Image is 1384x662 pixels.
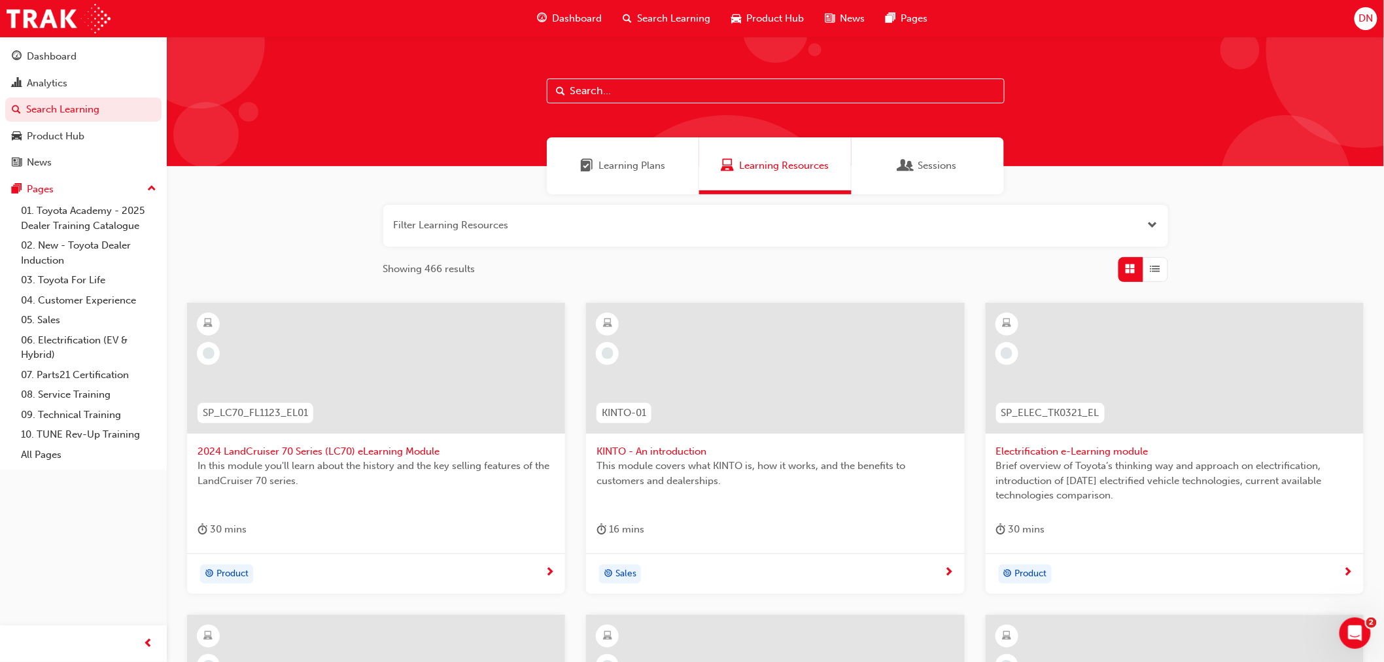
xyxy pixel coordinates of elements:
span: news-icon [825,10,835,27]
span: Sessions [899,158,912,173]
div: News [27,155,52,170]
a: SessionsSessions [852,137,1004,194]
span: pages-icon [886,10,896,27]
span: target-icon [604,566,613,583]
iframe: Intercom live chat [1340,618,1371,649]
a: 10. TUNE Rev-Up Training [16,425,162,445]
a: 03. Toyota For Life [16,270,162,290]
span: next-icon [1343,567,1353,579]
a: All Pages [16,445,162,465]
div: 30 mins [996,521,1045,538]
span: learningResourceType_ELEARNING-icon [1002,315,1011,332]
div: 16 mins [597,521,644,538]
a: SP_LC70_FL1123_EL012024 LandCruiser 70 Series (LC70) eLearning ModuleIn this module you'll learn ... [187,303,565,595]
input: Search... [547,78,1005,103]
span: pages-icon [12,184,22,196]
img: Trak [7,4,111,33]
div: Analytics [27,76,67,91]
span: KINTO - An introduction [597,444,954,459]
span: search-icon [12,104,21,116]
span: learningResourceType_ELEARNING-icon [204,628,213,645]
a: SP_ELEC_TK0321_ELElectrification e-Learning moduleBrief overview of Toyota’s thinking way and app... [986,303,1364,595]
span: This module covers what KINTO is, how it works, and the benefits to customers and dealerships. [597,459,954,488]
span: news-icon [12,157,22,169]
div: Dashboard [27,49,77,64]
a: car-iconProduct Hub [721,5,815,32]
a: Learning ResourcesLearning Resources [699,137,852,194]
div: Pages [27,182,54,197]
span: Dashboard [553,11,602,26]
span: duration-icon [996,521,1006,538]
span: Brief overview of Toyota’s thinking way and approach on electrification, introduction of [DATE] e... [996,459,1353,503]
button: Pages [5,177,162,201]
span: target-icon [205,566,214,583]
span: Product [216,566,249,582]
a: Learning PlansLearning Plans [547,137,699,194]
a: Dashboard [5,44,162,69]
span: learningResourceType_ELEARNING-icon [603,315,612,332]
button: DN [1355,7,1377,30]
span: Search Learning [638,11,711,26]
a: Search Learning [5,97,162,122]
span: Sales [615,566,636,582]
span: next-icon [545,567,555,579]
span: Sessions [918,158,956,173]
a: 06. Electrification (EV & Hybrid) [16,330,162,365]
a: Analytics [5,71,162,96]
span: learningResourceType_ELEARNING-icon [603,628,612,645]
span: 2 [1366,618,1377,628]
span: Pages [901,11,928,26]
span: Electrification e-Learning module [996,444,1353,459]
a: news-iconNews [815,5,876,32]
span: 2024 LandCruiser 70 Series (LC70) eLearning Module [198,444,555,459]
span: SP_ELEC_TK0321_EL [1001,406,1099,421]
span: chart-icon [12,78,22,90]
span: List [1150,262,1160,277]
span: Grid [1126,262,1135,277]
a: 02. New - Toyota Dealer Induction [16,235,162,270]
span: Learning Plans [598,158,665,173]
span: Learning Resources [721,158,735,173]
span: Learning Resources [740,158,829,173]
a: 04. Customer Experience [16,290,162,311]
span: Search [557,84,566,99]
span: Showing 466 results [383,262,476,277]
a: 01. Toyota Academy - 2025 Dealer Training Catalogue [16,201,162,235]
a: 08. Service Training [16,385,162,405]
a: Product Hub [5,124,162,148]
span: SP_LC70_FL1123_EL01 [203,406,308,421]
button: DashboardAnalyticsSearch LearningProduct HubNews [5,42,162,177]
span: KINTO-01 [602,406,646,421]
a: guage-iconDashboard [527,5,613,32]
span: learningRecordVerb_NONE-icon [203,347,215,359]
span: target-icon [1003,566,1012,583]
span: In this module you'll learn about the history and the key selling features of the LandCruiser 70 ... [198,459,555,488]
span: learningResourceType_ELEARNING-icon [1002,628,1011,645]
span: up-icon [147,181,156,198]
a: search-iconSearch Learning [613,5,721,32]
span: car-icon [732,10,742,27]
button: Open the filter [1148,218,1158,233]
a: 05. Sales [16,310,162,330]
span: learningResourceType_ELEARNING-icon [204,315,213,332]
span: duration-icon [198,521,207,538]
span: guage-icon [538,10,547,27]
span: search-icon [623,10,632,27]
a: 09. Technical Training [16,405,162,425]
span: Product [1015,566,1047,582]
span: duration-icon [597,521,606,538]
a: KINTO-01KINTO - An introductionThis module covers what KINTO is, how it works, and the benefits t... [586,303,964,595]
span: car-icon [12,131,22,143]
span: Learning Plans [580,158,593,173]
span: DN [1358,11,1373,26]
a: 07. Parts21 Certification [16,365,162,385]
span: guage-icon [12,51,22,63]
span: Product Hub [747,11,804,26]
a: News [5,150,162,175]
span: learningRecordVerb_NONE-icon [602,347,614,359]
span: prev-icon [144,636,154,652]
span: News [840,11,865,26]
